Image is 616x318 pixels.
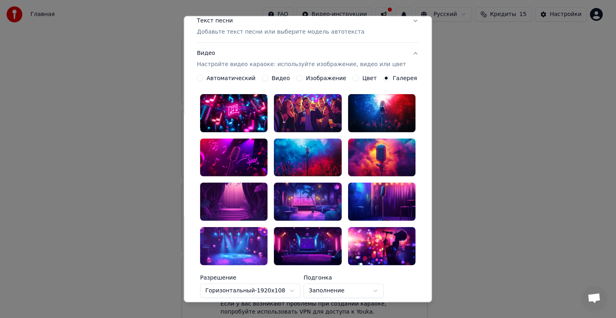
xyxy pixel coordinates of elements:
[197,49,406,68] div: Видео
[306,75,346,81] label: Изображение
[363,75,377,81] label: Цвет
[197,60,406,68] p: Настройте видео караоке: используйте изображение, видео или цвет
[197,17,233,25] div: Текст песни
[197,10,419,42] button: Текст песниДобавьте текст песни или выберите модель автотекста
[304,275,384,280] label: Подгонка
[197,43,419,75] button: ВидеоНастройте видео караоке: используйте изображение, видео или цвет
[197,28,365,36] p: Добавьте текст песни или выберите модель автотекста
[207,75,255,81] label: Автоматический
[200,275,300,280] label: Разрешение
[393,75,417,81] label: Галерея
[272,75,290,81] label: Видео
